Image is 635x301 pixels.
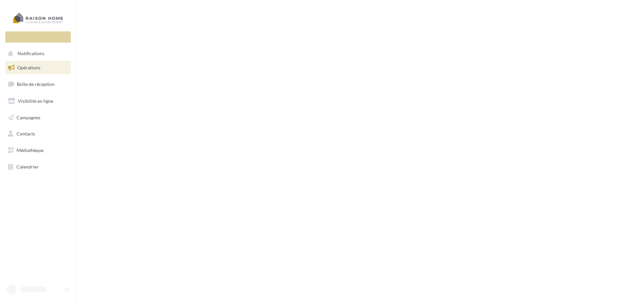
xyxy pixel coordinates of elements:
a: Contacts [4,127,72,141]
a: Médiathèque [4,143,72,157]
a: Opérations [4,61,72,75]
span: Notifications [18,51,44,56]
span: Campagnes [17,114,40,120]
span: Opérations [17,65,40,70]
span: Contacts [17,131,35,136]
a: Visibilité en ligne [4,94,72,108]
span: Boîte de réception [17,81,55,87]
a: Campagnes [4,111,72,125]
div: Nouvelle campagne [5,31,71,43]
a: Boîte de réception [4,77,72,91]
a: Calendrier [4,160,72,174]
span: Visibilité en ligne [18,98,53,104]
span: Médiathèque [17,147,44,153]
span: Calendrier [17,164,39,169]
